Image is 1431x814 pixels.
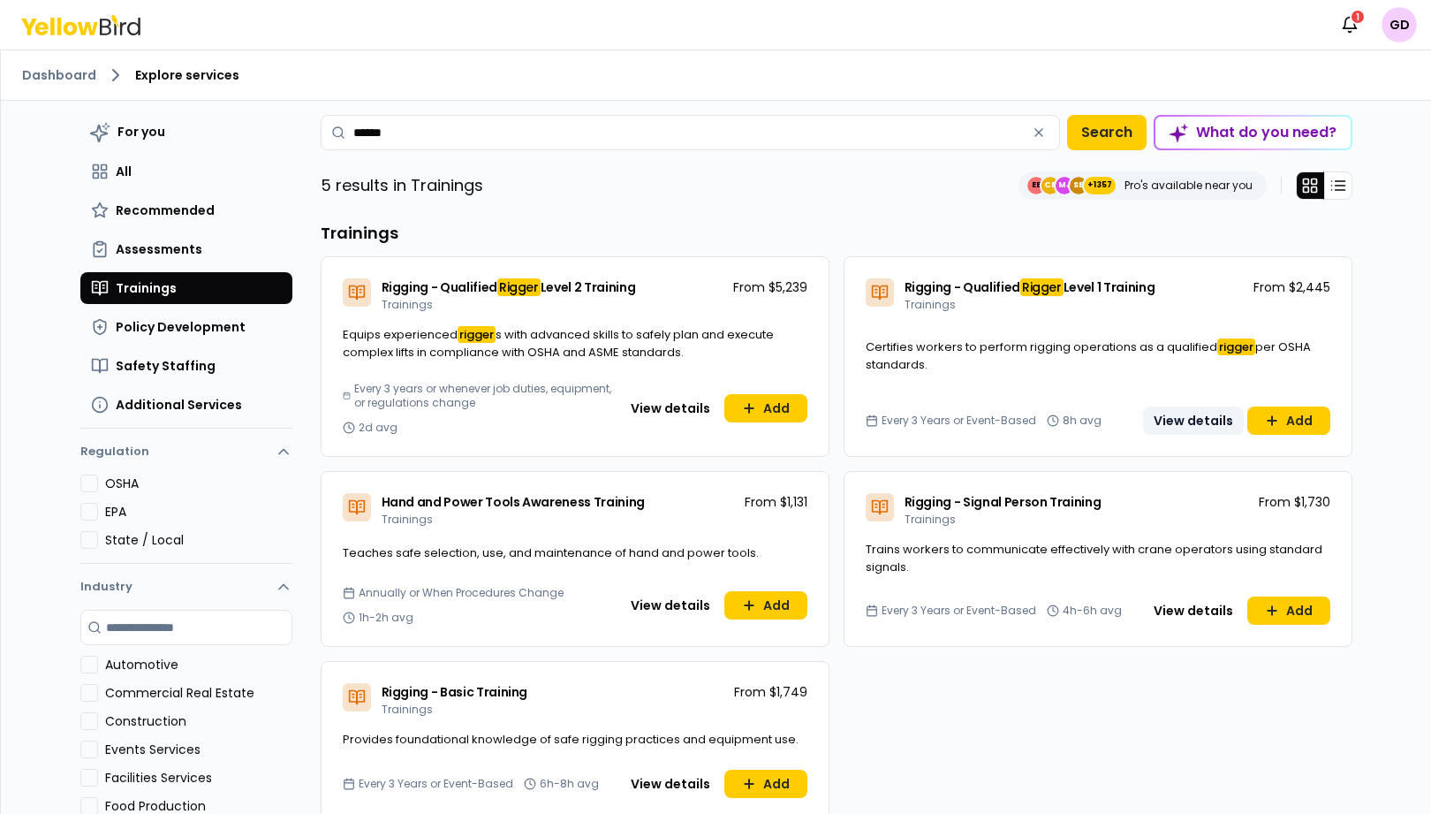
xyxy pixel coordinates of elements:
[135,66,239,84] span: Explore services
[116,202,215,219] span: Recommended
[80,115,292,148] button: For you
[382,512,433,527] span: Trainings
[321,221,1352,246] h3: Trainings
[116,357,216,375] span: Safety Staffing
[359,586,564,600] span: Annually or When Procedures Change
[1063,414,1102,428] span: 8h avg
[117,123,165,141] span: For you
[1020,278,1064,296] mark: Rigger
[116,396,242,414] span: Additional Services
[382,278,497,296] span: Rigging - Qualified
[105,712,292,730] label: Construction
[80,564,292,610] button: Industry
[733,278,807,296] p: From $5,239
[80,389,292,421] button: Additional Services
[1247,407,1330,435] button: Add
[343,326,774,361] span: s with advanced skills to safely plan and execute complex lifts in compliance with OSHA and ASME ...
[105,769,292,787] label: Facilities Services
[80,350,292,382] button: Safety Staffing
[116,318,246,336] span: Policy Development
[359,611,413,625] span: 1h-2h avg
[116,279,177,297] span: Trainings
[1063,604,1122,618] span: 4h-6h avg
[882,414,1036,428] span: Every 3 Years or Event-Based
[1382,7,1417,42] span: GD
[866,339,1217,355] span: Certifies workers to perform rigging operations as a qualified
[382,702,433,717] span: Trainings
[1067,115,1147,150] button: Search
[343,544,759,561] span: Teaches safe selection, use, and maintenance of hand and power tools.
[905,297,956,312] span: Trainings
[105,503,292,521] label: EPA
[905,512,956,527] span: Trainings
[905,493,1102,511] span: Rigging - Signal Person Training
[116,240,202,258] span: Assessments
[620,770,721,798] button: View details
[354,382,613,410] span: Every 3 years or whenever job duties, equipment, or regulations change
[80,233,292,265] button: Assessments
[1259,493,1330,511] p: From $1,730
[382,683,528,701] span: Rigging - Basic Training
[343,731,799,748] span: Provides foundational knowledge of safe rigging practices and equipment use.
[882,604,1036,618] span: Every 3 Years or Event-Based
[1143,597,1244,625] button: View details
[745,493,807,511] p: From $1,131
[1041,177,1059,194] span: CE
[382,297,433,312] span: Trainings
[359,421,397,435] span: 2d avg
[620,394,721,422] button: View details
[22,65,1410,86] nav: breadcrumb
[1087,177,1112,194] span: +1357
[80,194,292,226] button: Recommended
[1124,179,1253,193] p: Pro's available near you
[321,173,483,198] p: 5 results in Trainings
[1056,177,1073,194] span: MJ
[105,741,292,758] label: Events Services
[734,683,807,701] p: From $1,749
[1217,339,1255,355] mark: rigger
[1064,278,1155,296] span: Level 1 Training
[80,156,292,187] button: All
[22,66,96,84] a: Dashboard
[105,475,292,492] label: OSHA
[105,656,292,673] label: Automotive
[1154,115,1352,150] button: What do you need?
[541,278,635,296] span: Level 2 Training
[80,311,292,343] button: Policy Development
[620,591,721,620] button: View details
[105,684,292,702] label: Commercial Real Estate
[1027,177,1045,194] span: EE
[1143,407,1244,435] button: View details
[724,770,807,798] button: Add
[359,777,513,791] span: Every 3 Years or Event-Based
[80,436,292,475] button: Regulation
[497,278,541,296] mark: Rigger
[80,272,292,304] button: Trainings
[80,475,292,563] div: Regulation
[724,394,807,422] button: Add
[382,493,645,511] span: Hand and Power Tools Awareness Training
[866,339,1311,373] span: per OSHA standards.
[1247,597,1330,625] button: Add
[866,541,1322,575] span: Trains workers to communicate effectively with crane operators using standard signals.
[1350,9,1366,25] div: 1
[540,777,599,791] span: 6h-8h avg
[105,531,292,549] label: State / Local
[116,163,132,180] span: All
[458,326,496,343] mark: rigger
[343,326,458,343] span: Equips experienced
[905,278,1020,296] span: Rigging - Qualified
[1253,278,1330,296] p: From $2,445
[1155,117,1351,148] div: What do you need?
[1070,177,1087,194] span: SE
[1332,7,1367,42] button: 1
[724,591,807,620] button: Add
